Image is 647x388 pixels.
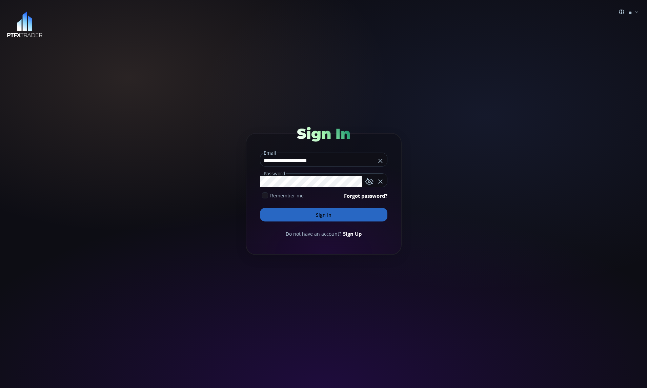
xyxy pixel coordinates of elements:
[344,192,387,199] a: Forgot password?
[7,12,43,38] img: LOGO
[260,208,387,221] button: Sign In
[270,192,304,199] span: Remember me
[343,230,362,237] a: Sign Up
[260,230,387,237] div: Do not have an account?
[297,125,350,142] span: Sign In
